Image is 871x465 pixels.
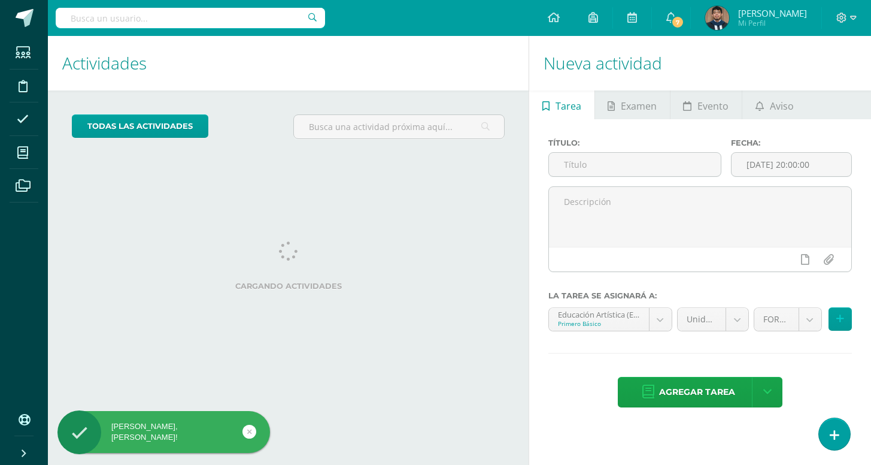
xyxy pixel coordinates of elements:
span: Mi Perfil [738,18,807,28]
h1: Actividades [62,36,514,90]
span: Evento [697,92,729,120]
img: 8c648ab03079b18c3371769e6fc6bd45.png [705,6,729,30]
span: Examen [621,92,657,120]
a: Tarea [529,90,594,119]
label: Cargando actividades [72,282,505,291]
input: Busca una actividad próxima aquí... [294,115,505,138]
input: Fecha de entrega [732,153,851,176]
span: Aviso [770,92,794,120]
label: Título: [548,138,721,147]
a: Examen [595,90,670,119]
input: Título [549,153,721,176]
span: Tarea [556,92,581,120]
span: 7 [671,16,684,29]
div: Primero Básico [558,319,639,328]
span: [PERSON_NAME] [738,7,807,19]
a: Unidad 3 [678,308,749,331]
input: Busca un usuario... [56,8,325,28]
h1: Nueva actividad [544,36,857,90]
span: Unidad 3 [687,308,717,331]
label: Fecha: [731,138,852,147]
div: Educación Artística (Educación Musical) 'A' [558,308,639,319]
a: Evento [670,90,742,119]
a: todas las Actividades [72,114,208,138]
span: FORMATIVO (60.0%) [763,308,790,331]
a: Aviso [742,90,806,119]
div: [PERSON_NAME], [PERSON_NAME]! [57,421,270,443]
span: Agregar tarea [659,378,735,407]
label: La tarea se asignará a: [548,291,852,300]
a: Educación Artística (Educación Musical) 'A'Primero Básico [549,308,671,331]
a: FORMATIVO (60.0%) [754,308,821,331]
